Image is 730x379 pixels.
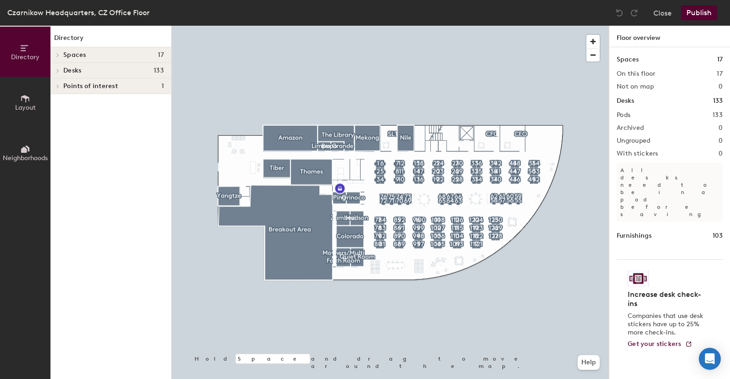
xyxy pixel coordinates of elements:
[713,111,723,119] h2: 133
[713,96,723,106] h1: 133
[719,150,723,157] h2: 0
[11,53,39,61] span: Directory
[617,83,654,90] h2: Not on map
[617,150,658,157] h2: With stickers
[63,83,118,90] span: Points of interest
[15,104,36,111] span: Layout
[63,67,81,74] span: Desks
[713,231,723,241] h1: 103
[615,8,624,17] img: Undo
[50,33,171,47] h1: Directory
[154,67,164,74] span: 133
[7,7,150,18] div: Czarnikow Headquarters, CZ Office Floor
[63,51,86,59] span: Spaces
[628,271,649,286] img: Sticker logo
[578,355,600,370] button: Help
[681,6,717,20] button: Publish
[653,6,672,20] button: Close
[628,340,681,348] span: Get your stickers
[628,290,706,308] h4: Increase desk check-ins
[717,70,723,78] h2: 17
[628,340,692,348] a: Get your stickers
[719,137,723,145] h2: 0
[617,124,644,132] h2: Archived
[617,70,656,78] h2: On this floor
[158,51,164,59] span: 17
[717,55,723,65] h1: 17
[719,83,723,90] h2: 0
[628,312,706,337] p: Companies that use desk stickers have up to 25% more check-ins.
[617,137,651,145] h2: Ungrouped
[617,96,634,106] h1: Desks
[617,111,630,119] h2: Pods
[630,8,639,17] img: Redo
[3,154,48,162] span: Neighborhoods
[719,124,723,132] h2: 0
[617,55,639,65] h1: Spaces
[617,163,723,222] p: All desks need to be in a pod before saving
[162,83,164,90] span: 1
[617,231,652,241] h1: Furnishings
[609,26,730,47] h1: Floor overview
[699,348,721,370] div: Open Intercom Messenger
